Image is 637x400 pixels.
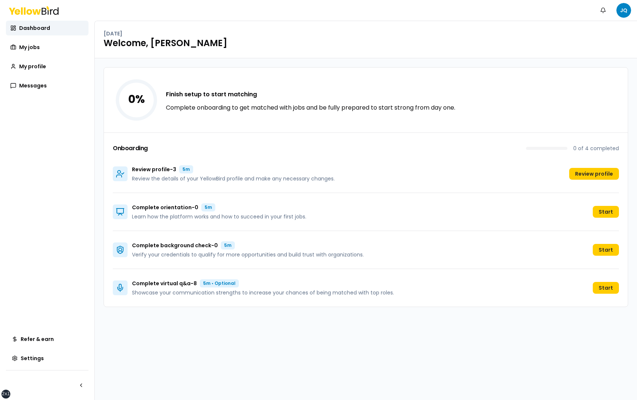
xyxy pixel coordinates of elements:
[6,59,88,74] a: My profile
[21,335,54,343] span: Refer & earn
[19,82,47,89] span: Messages
[19,24,50,32] span: Dashboard
[179,165,193,173] div: 5m
[200,279,239,287] div: 5m • Optional
[6,40,88,55] a: My jobs
[166,90,455,99] h3: Finish setup to start matching
[6,21,88,35] a: Dashboard
[132,166,176,173] p: Review profile - 3
[616,3,631,18] span: JQ
[6,332,88,346] a: Refer & earn
[132,289,394,296] p: Showcase your communication strengths to increase your chances of being matched with top roles.
[569,168,619,180] button: Review profile
[201,203,215,211] div: 5m
[132,204,198,211] p: Complete orientation - 0
[19,44,40,51] span: My jobs
[19,63,46,70] span: My profile
[132,280,197,287] p: Complete virtual q&a - 8
[593,206,619,218] button: Start
[166,103,455,112] p: Complete onboarding to get matched with jobs and be fully prepared to start strong from day one.
[2,391,10,397] div: 2xl
[593,282,619,294] button: Start
[113,145,148,151] h3: Onboarding
[6,78,88,93] a: Messages
[104,30,122,37] p: [DATE]
[132,175,335,182] p: Review the details of your YellowBird profile and make any necessary changes.
[132,251,364,258] p: Verify your credentials to qualify for more opportunities and build trust with organizations.
[221,241,235,249] div: 5m
[132,213,306,220] p: Learn how the platform works and how to succeed in your first jobs.
[21,355,44,362] span: Settings
[132,242,218,249] p: Complete background check - 0
[593,244,619,256] button: Start
[104,37,628,49] h1: Welcome, [PERSON_NAME]
[6,351,88,366] a: Settings
[573,145,619,152] p: 0 of 4 completed
[128,91,145,107] tspan: 0 %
